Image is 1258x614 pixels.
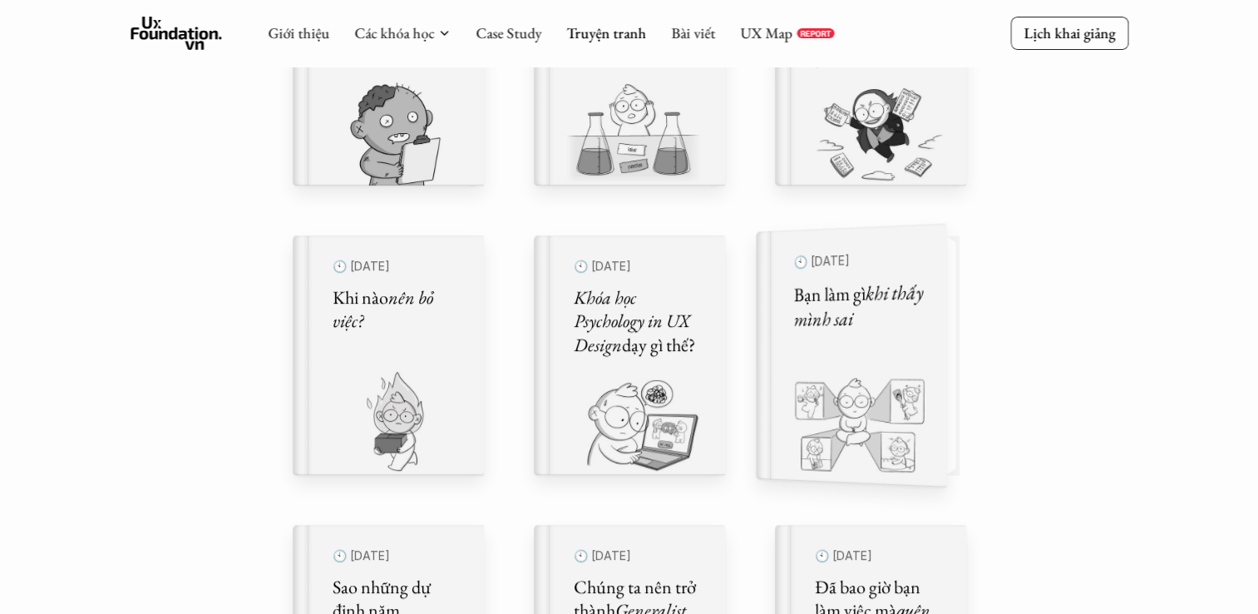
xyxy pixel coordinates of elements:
a: 🕙 [DATE]Khi nàonên bỏ việc? [293,235,484,475]
p: 🕙 [DATE] [574,255,705,278]
em: nên bỏ việc? [333,285,437,334]
p: 🕙 [DATE] [333,255,464,278]
a: Truyện tranh [566,23,646,42]
h5: Bạn làm gì [793,280,925,333]
a: UX Map [740,23,792,42]
p: Lịch khai giảng [1024,23,1115,42]
em: Khóa học Psychology in UX Design [574,285,693,357]
h5: Khi nào [333,286,464,334]
a: 🕙 [DATE]Bạn làm gìkhi thấy mình sai [775,235,966,475]
a: Các khóa học [354,23,434,42]
a: Bài viết [671,23,715,42]
p: 🕙 [DATE] [574,545,705,567]
p: 🕙 [DATE] [793,246,925,275]
h5: dạy gì thế? [574,286,705,358]
a: REPORT [797,28,834,38]
a: Giới thiệu [268,23,329,42]
p: REPORT [800,28,831,38]
a: 🕙 [DATE]Khóa học Psychology in UX Designdạy gì thế? [534,235,725,475]
p: 🕙 [DATE] [815,545,946,567]
a: Lịch khai giảng [1010,17,1128,49]
a: Case Study [476,23,541,42]
em: hủy diệt cả thế giới [815,19,937,67]
p: 🕙 [DATE] [333,545,464,567]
